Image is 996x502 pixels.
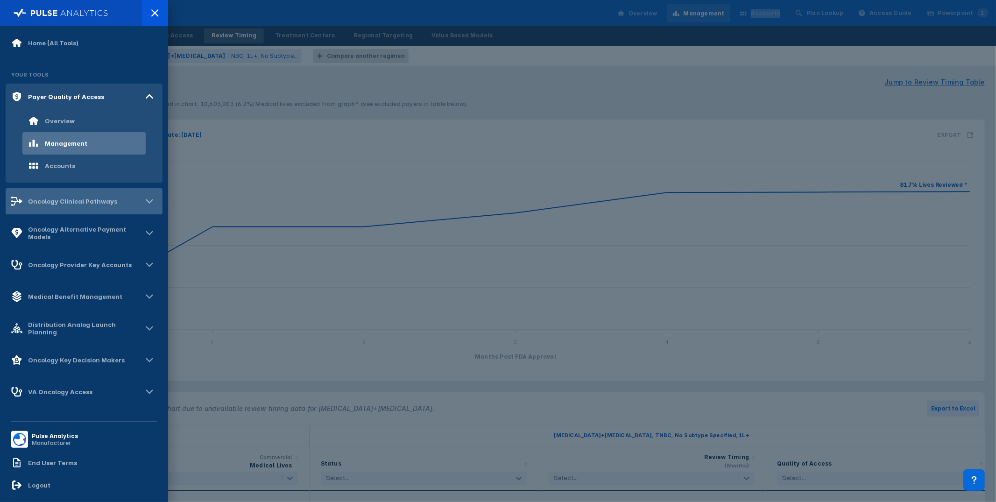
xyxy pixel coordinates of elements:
[28,388,92,396] div: VA Oncology Access
[28,321,142,336] div: Distribution Analog Launch Planning
[28,481,50,489] div: Logout
[28,226,142,240] div: Oncology Alternative Payment Models
[28,93,104,100] div: Payer Quality of Access
[32,439,78,446] div: Manufacturer
[6,452,162,474] a: End User Terms
[32,432,78,439] div: Pulse Analytics
[6,132,162,155] a: Management
[28,356,125,364] div: Oncology Key Decision Makers
[14,7,108,20] img: pulse-logo-full-white.svg
[963,469,985,491] div: Contact Support
[28,39,78,47] div: Home (All Tools)
[45,162,75,170] div: Accounts
[28,459,77,467] div: End User Terms
[45,117,75,125] div: Overview
[6,155,162,177] a: Accounts
[45,140,87,147] div: Management
[6,32,162,54] a: Home (All Tools)
[28,293,122,300] div: Medical Benefit Management
[13,433,26,446] img: menu button
[6,66,162,84] div: Your Tools
[6,110,162,132] a: Overview
[28,261,132,269] div: Oncology Provider Key Accounts
[28,198,117,205] div: Oncology Clinical Pathways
